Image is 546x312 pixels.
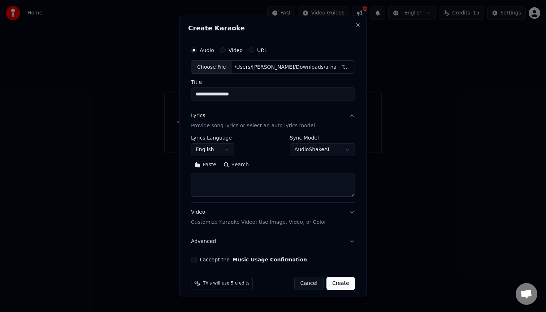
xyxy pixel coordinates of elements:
[294,277,324,290] button: Cancel
[191,112,205,119] div: Lyrics
[257,47,267,52] label: URL
[200,257,307,262] label: I accept the
[229,47,243,52] label: Video
[191,219,326,226] p: Customize Karaoke Video: Use Image, Video, or Color
[191,135,355,202] div: LyricsProvide song lyrics or select an auto lyrics model
[191,122,315,129] p: Provide song lyrics or select an auto lyrics model
[290,135,355,140] label: Sync Model
[200,47,214,52] label: Audio
[191,203,355,232] button: VideoCustomize Karaoke Video: Use Image, Video, or Color
[191,232,355,251] button: Advanced
[203,281,250,286] span: This will use 5 credits
[191,159,220,171] button: Paste
[191,60,232,73] div: Choose File
[191,135,234,140] label: Lyrics Language
[233,257,307,262] button: I accept the
[220,159,252,171] button: Search
[191,106,355,135] button: LyricsProvide song lyrics or select an auto lyrics model
[191,80,355,85] label: Title
[188,25,358,31] h2: Create Karaoke
[326,277,355,290] button: Create
[191,209,326,226] div: Video
[232,63,355,70] div: /Users/[PERSON_NAME]/Downloads/a-ha - Take On Me (Official Video) [4K].mp3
